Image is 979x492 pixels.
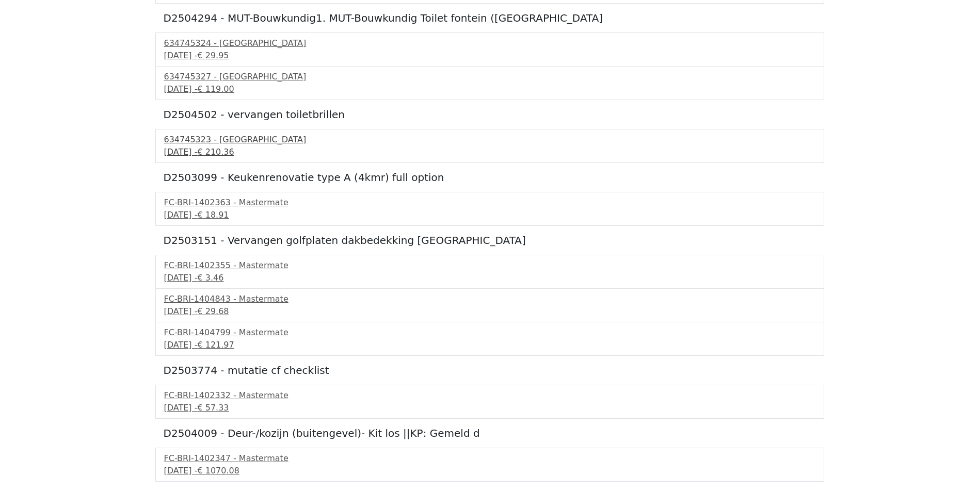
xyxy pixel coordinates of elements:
span: € 57.33 [197,403,229,413]
div: [DATE] - [164,305,815,318]
div: [DATE] - [164,465,815,477]
span: € 1070.08 [197,466,239,475]
div: FC-BRI-1402355 - Mastermate [164,259,815,272]
a: FC-BRI-1402332 - Mastermate[DATE] -€ 57.33 [164,389,815,414]
span: € 29.68 [197,306,229,316]
h5: D2504294 - MUT-Bouwkundig1. MUT-Bouwkundig Toilet fontein ([GEOGRAPHIC_DATA] [164,12,816,24]
a: FC-BRI-1402363 - Mastermate[DATE] -€ 18.91 [164,196,815,221]
div: FC-BRI-1404843 - Mastermate [164,293,815,305]
h5: D2503099 - Keukenrenovatie type A (4kmr) full option [164,171,816,184]
div: FC-BRI-1404799 - Mastermate [164,326,815,339]
a: FC-BRI-1402355 - Mastermate[DATE] -€ 3.46 [164,259,815,284]
a: 634745323 - [GEOGRAPHIC_DATA][DATE] -€ 210.36 [164,134,815,158]
div: [DATE] - [164,83,815,95]
a: 634745327 - [GEOGRAPHIC_DATA][DATE] -€ 119.00 [164,71,815,95]
div: FC-BRI-1402363 - Mastermate [164,196,815,209]
div: [DATE] - [164,272,815,284]
span: € 18.91 [197,210,229,220]
a: FC-BRI-1402347 - Mastermate[DATE] -€ 1070.08 [164,452,815,477]
h5: D2504009 - Deur-/kozijn (buitengevel)- Kit los ||KP: Gemeld d [164,427,816,439]
a: FC-BRI-1404799 - Mastermate[DATE] -€ 121.97 [164,326,815,351]
h5: D2503151 - Vervangen golfplaten dakbedekking [GEOGRAPHIC_DATA] [164,234,816,247]
div: 634745324 - [GEOGRAPHIC_DATA] [164,37,815,50]
span: € 119.00 [197,84,234,94]
a: 634745324 - [GEOGRAPHIC_DATA][DATE] -€ 29.95 [164,37,815,62]
div: [DATE] - [164,50,815,62]
span: € 29.95 [197,51,229,60]
span: € 210.36 [197,147,234,157]
div: [DATE] - [164,339,815,351]
span: € 3.46 [197,273,223,283]
div: [DATE] - [164,209,815,221]
span: € 121.97 [197,340,234,350]
div: 634745327 - [GEOGRAPHIC_DATA] [164,71,815,83]
div: FC-BRI-1402347 - Mastermate [164,452,815,465]
h5: D2504502 - vervangen toiletbrillen [164,108,816,121]
div: [DATE] - [164,402,815,414]
a: FC-BRI-1404843 - Mastermate[DATE] -€ 29.68 [164,293,815,318]
div: [DATE] - [164,146,815,158]
div: 634745323 - [GEOGRAPHIC_DATA] [164,134,815,146]
div: FC-BRI-1402332 - Mastermate [164,389,815,402]
h5: D2503774 - mutatie cf checklist [164,364,816,376]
